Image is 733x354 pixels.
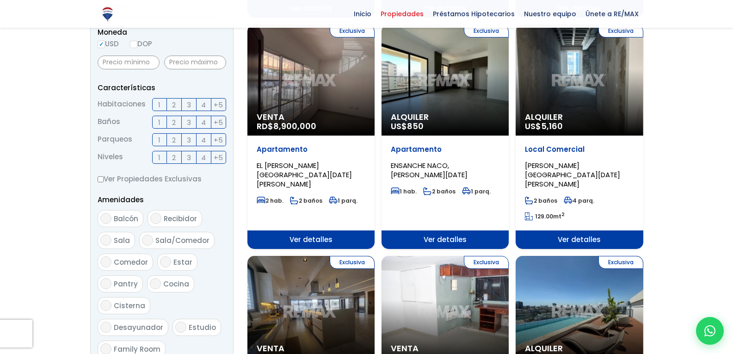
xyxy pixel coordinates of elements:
[201,99,206,111] span: 4
[516,230,643,249] span: Ver detalles
[130,41,137,48] input: DOP
[214,99,223,111] span: +5
[158,117,160,128] span: 1
[114,323,163,332] span: Desayunador
[164,214,197,224] span: Recibidor
[114,344,160,354] span: Family Room
[462,187,491,195] span: 1 parq.
[172,99,176,111] span: 2
[158,134,160,146] span: 1
[99,6,116,22] img: Logo de REMAX
[391,120,424,132] span: US$
[391,344,499,353] span: Venta
[598,25,643,37] span: Exclusiva
[114,236,130,245] span: Sala
[541,120,563,132] span: 5,160
[98,38,119,50] label: USD
[98,176,104,182] input: Ver Propiedades Exclusivas
[525,197,557,205] span: 2 baños
[172,117,176,128] span: 2
[100,278,111,289] input: Pantry
[98,116,120,129] span: Baños
[98,98,146,111] span: Habitaciones
[382,25,509,249] a: Exclusiva Alquiler US$850 Apartamento ENSANCHE NACO, [PERSON_NAME][DATE] 1 hab. 2 baños 1 parq. V...
[525,112,634,122] span: Alquiler
[525,145,634,154] p: Local Comercial
[187,99,191,111] span: 3
[155,236,209,245] span: Sala/Comedor
[407,120,424,132] span: 850
[391,187,417,195] span: 1 hab.
[98,41,105,48] input: USD
[464,256,509,269] span: Exclusiva
[330,25,375,37] span: Exclusiva
[214,117,223,128] span: +5
[257,120,316,132] span: RD$
[525,212,565,220] span: mt
[114,279,138,289] span: Pantry
[150,213,161,224] input: Recibidor
[98,194,226,205] p: Amenidades
[187,152,191,163] span: 3
[391,145,499,154] p: Apartamento
[382,230,509,249] span: Ver detalles
[391,161,468,180] span: ENSANCHE NACO, [PERSON_NAME][DATE]
[257,145,365,154] p: Apartamento
[214,152,223,163] span: +5
[290,197,322,205] span: 2 baños
[423,187,456,195] span: 2 baños
[189,323,216,332] span: Estudio
[98,133,132,146] span: Parqueos
[100,256,111,267] input: Comedor
[525,344,634,353] span: Alquiler
[114,257,148,267] span: Comedor
[150,278,161,289] input: Cocina
[376,7,428,21] span: Propiedades
[187,117,191,128] span: 3
[561,211,565,218] sup: 2
[98,26,226,38] span: Moneda
[257,197,283,205] span: 2 hab.
[516,25,643,249] a: Exclusiva Alquiler US$5,160 Local Comercial [PERSON_NAME][GEOGRAPHIC_DATA][DATE][PERSON_NAME] 2 b...
[201,117,206,128] span: 4
[158,99,160,111] span: 1
[329,197,357,205] span: 1 parq.
[330,256,375,269] span: Exclusiva
[158,152,160,163] span: 1
[163,279,189,289] span: Cocina
[98,56,160,69] input: Precio mínimo
[525,120,563,132] span: US$
[142,235,153,246] input: Sala/Comedor
[581,7,643,21] span: Únete a RE/MAX
[172,134,176,146] span: 2
[564,197,594,205] span: 4 parq.
[464,25,509,37] span: Exclusiva
[160,256,171,267] input: Estar
[257,161,352,189] span: EL [PERSON_NAME][GEOGRAPHIC_DATA][DATE][PERSON_NAME]
[172,152,176,163] span: 2
[98,173,226,185] label: Ver Propiedades Exclusivas
[130,38,152,50] label: DOP
[257,344,365,353] span: Venta
[114,214,138,224] span: Balcón
[519,7,581,21] span: Nuestro equipo
[173,257,192,267] span: Estar
[100,235,111,246] input: Sala
[598,256,643,269] span: Exclusiva
[535,212,553,220] span: 129.00
[201,134,206,146] span: 4
[428,7,519,21] span: Préstamos Hipotecarios
[349,7,376,21] span: Inicio
[114,301,145,311] span: Cisterna
[247,25,375,249] a: Exclusiva Venta RD$8,900,000 Apartamento EL [PERSON_NAME][GEOGRAPHIC_DATA][DATE][PERSON_NAME] 2 h...
[100,213,111,224] input: Balcón
[98,151,123,164] span: Niveles
[214,134,223,146] span: +5
[100,300,111,311] input: Cisterna
[273,120,316,132] span: 8,900,000
[257,112,365,122] span: Venta
[525,161,620,189] span: [PERSON_NAME][GEOGRAPHIC_DATA][DATE][PERSON_NAME]
[247,230,375,249] span: Ver detalles
[187,134,191,146] span: 3
[175,322,186,333] input: Estudio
